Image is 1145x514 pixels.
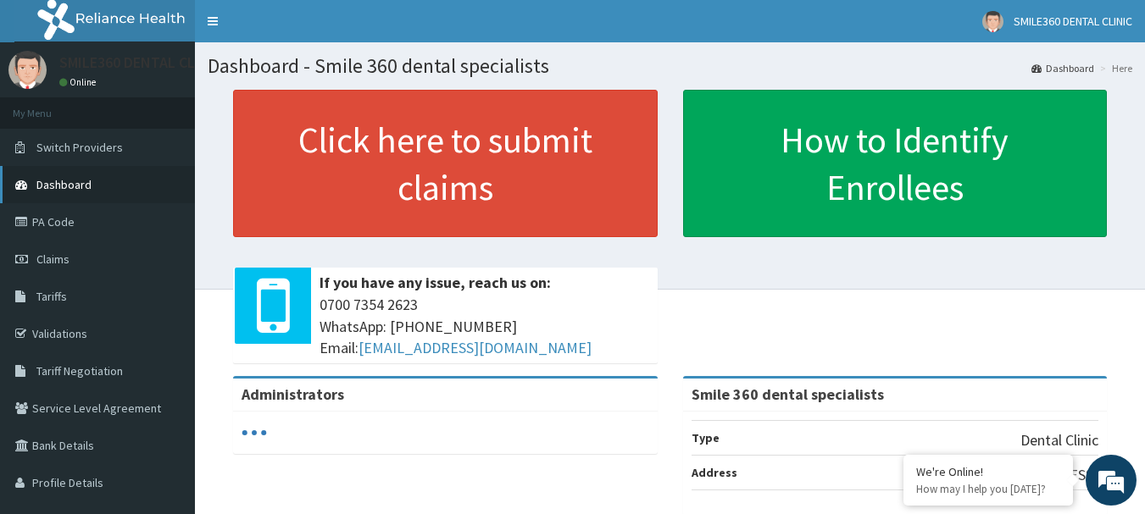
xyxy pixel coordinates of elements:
svg: audio-loading [242,420,267,445]
span: Dashboard [36,177,92,192]
b: Address [692,465,737,480]
li: Here [1096,61,1132,75]
h1: Dashboard - Smile 360 dental specialists [208,55,1132,77]
img: User Image [8,51,47,89]
a: Dashboard [1031,61,1094,75]
b: Type [692,430,720,445]
p: How may I help you today? [916,482,1060,496]
span: Tariffs [36,289,67,304]
span: Switch Providers [36,140,123,155]
span: SMILE360 DENTAL CLINIC [1014,14,1132,29]
strong: Smile 360 dental specialists [692,384,884,404]
span: Tariff Negotiation [36,363,123,379]
b: If you have any issue, reach us on: [320,273,551,292]
a: How to Identify Enrollees [683,90,1108,237]
img: User Image [982,11,1003,32]
span: Claims [36,251,69,267]
a: [EMAIL_ADDRESS][DOMAIN_NAME] [359,338,592,357]
span: 0700 7354 2623 WhatsApp: [PHONE_NUMBER] Email: [320,294,649,359]
div: We're Online! [916,464,1060,479]
b: Administrators [242,384,344,404]
p: Dental Clinic [1020,429,1098,451]
a: Online [59,76,100,88]
a: Click here to submit claims [233,90,658,237]
p: SMILE360 DENTAL CLINIC [59,55,222,70]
